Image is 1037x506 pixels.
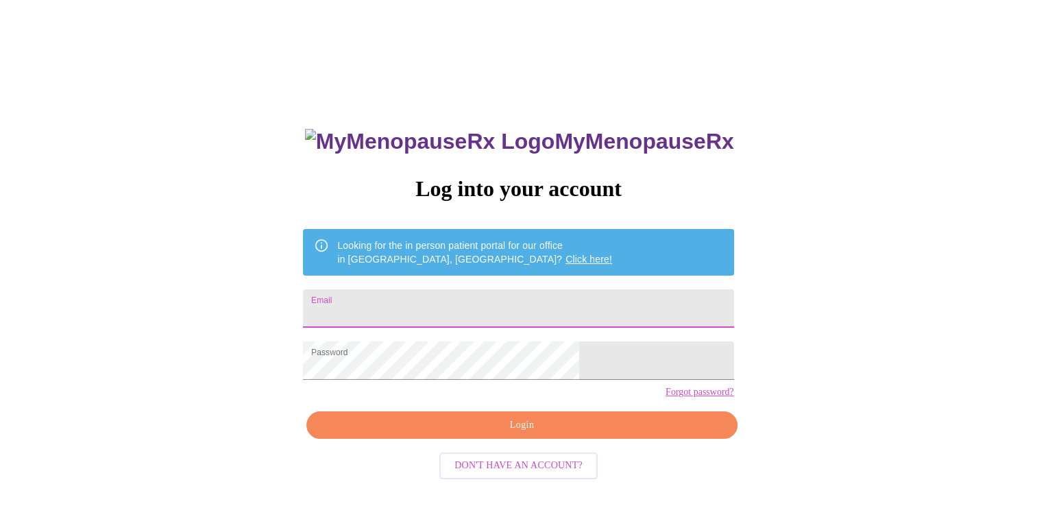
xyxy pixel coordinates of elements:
a: Don't have an account? [436,459,601,470]
button: Login [306,411,737,439]
img: MyMenopauseRx Logo [305,129,554,154]
h3: Log into your account [303,176,733,202]
span: Don't have an account? [454,457,583,474]
a: Forgot password? [666,387,734,398]
button: Don't have an account? [439,453,598,479]
span: Login [322,417,721,434]
a: Click here! [565,254,612,265]
div: Looking for the in person patient portal for our office in [GEOGRAPHIC_DATA], [GEOGRAPHIC_DATA]? [337,233,612,272]
h3: MyMenopauseRx [305,129,734,154]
